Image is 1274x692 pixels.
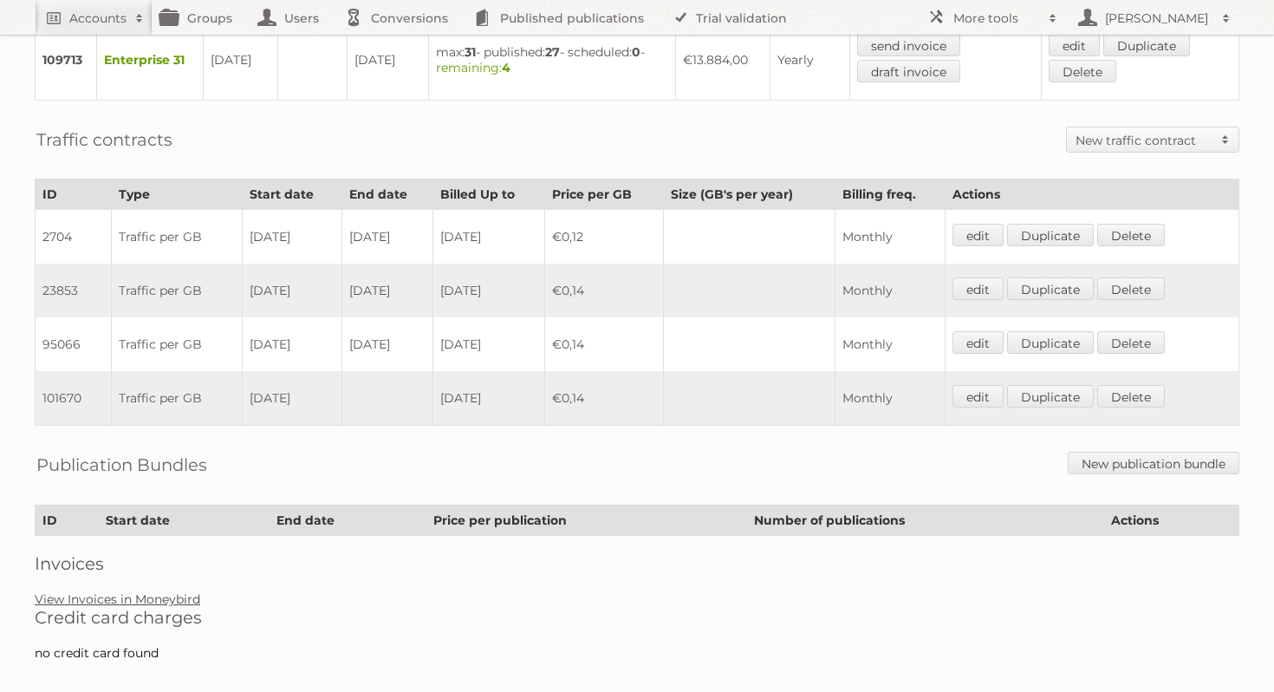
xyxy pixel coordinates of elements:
td: [DATE] [243,317,341,371]
h2: Traffic contracts [36,127,172,153]
td: Monthly [835,317,946,371]
a: Duplicate [1007,331,1094,354]
th: Billed Up to [432,180,544,210]
a: Delete [1097,331,1165,354]
td: Monthly [835,210,946,264]
a: edit [952,385,1004,408]
a: View Invoices in Moneybird [35,591,200,607]
td: [DATE] [432,371,544,426]
th: Actions [1104,506,1239,536]
td: [DATE] [243,210,341,264]
a: edit [952,331,1004,354]
td: Traffic per GB [111,210,243,264]
a: Delete [1097,385,1165,408]
td: €0,14 [544,371,663,426]
span: Toggle [1212,127,1238,152]
td: [DATE] [341,210,432,264]
a: edit [952,277,1004,300]
td: Monthly [835,264,946,317]
td: max: - published: - scheduled: - [429,20,676,101]
td: [DATE] [204,20,278,101]
td: Yearly [770,20,849,101]
th: ID [36,180,112,210]
strong: 0 [632,44,640,60]
a: Delete [1097,224,1165,246]
th: Start date [99,506,270,536]
a: edit [1049,34,1100,56]
td: 95066 [36,317,112,371]
a: Duplicate [1007,385,1094,408]
h2: More tools [953,10,1040,27]
td: Traffic per GB [111,371,243,426]
a: Duplicate [1007,277,1094,300]
td: 109713 [36,20,97,101]
h2: Publication Bundles [36,452,207,478]
td: Traffic per GB [111,317,243,371]
th: ID [36,506,99,536]
td: Traffic per GB [111,264,243,317]
h2: Invoices [35,553,1239,574]
th: Start date [243,180,341,210]
td: €13.884,00 [676,20,770,101]
td: [DATE] [341,264,432,317]
th: Number of publications [746,506,1104,536]
strong: 31 [465,44,476,60]
td: [DATE] [348,20,429,101]
th: End date [341,180,432,210]
a: New traffic contract [1067,127,1238,152]
td: [DATE] [432,264,544,317]
td: [DATE] [243,264,341,317]
td: 23853 [36,264,112,317]
td: [DATE] [243,371,341,426]
h2: New traffic contract [1076,132,1212,149]
th: Billing freq. [835,180,946,210]
td: Monthly [835,371,946,426]
a: send invoice [857,34,960,56]
strong: 27 [545,44,560,60]
td: 101670 [36,371,112,426]
td: 2704 [36,210,112,264]
td: €0,12 [544,210,663,264]
th: Price per GB [544,180,663,210]
th: End date [270,506,426,536]
th: Size (GB's per year) [663,180,835,210]
a: Duplicate [1103,34,1190,56]
td: Enterprise 31 [97,20,204,101]
td: €0,14 [544,317,663,371]
span: remaining: [436,60,510,75]
a: Duplicate [1007,224,1094,246]
h2: Accounts [69,10,127,27]
th: Actions [946,180,1239,210]
td: [DATE] [432,210,544,264]
th: Price per publication [426,506,746,536]
td: €0,14 [544,264,663,317]
a: draft invoice [857,60,960,82]
a: New publication bundle [1068,452,1239,474]
a: Delete [1097,277,1165,300]
h2: Credit card charges [35,607,1239,628]
th: Type [111,180,243,210]
a: Delete [1049,60,1116,82]
td: [DATE] [432,317,544,371]
td: [DATE] [341,317,432,371]
h2: [PERSON_NAME] [1101,10,1213,27]
strong: 4 [502,60,510,75]
a: edit [952,224,1004,246]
